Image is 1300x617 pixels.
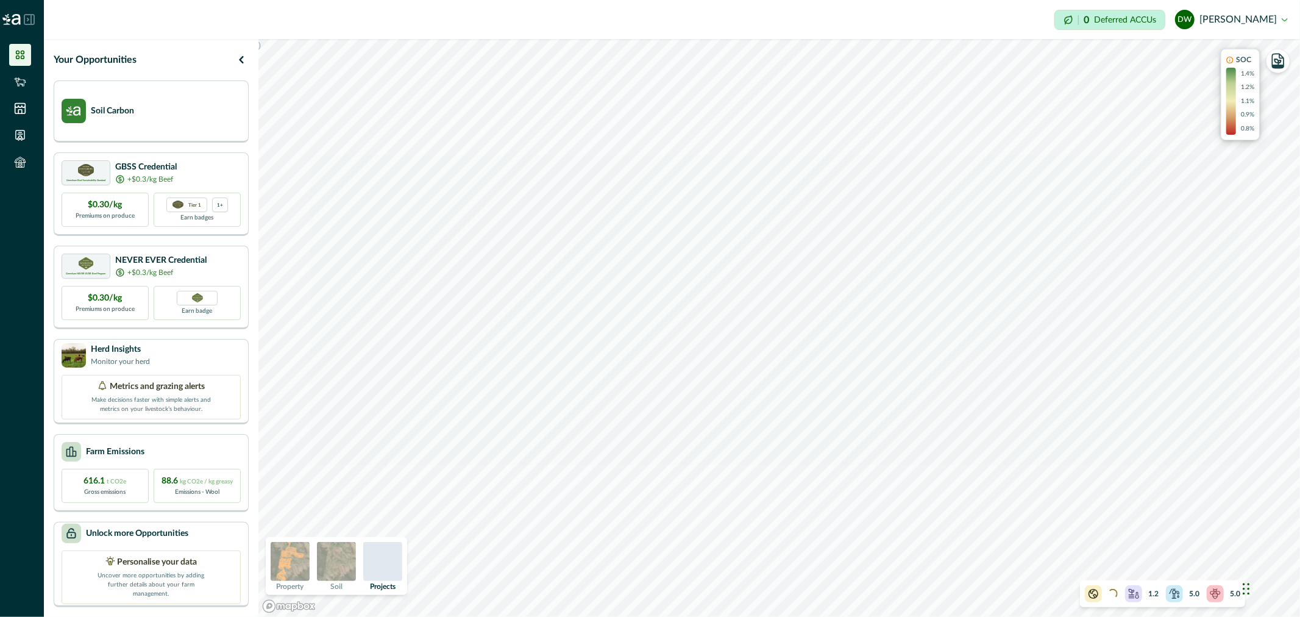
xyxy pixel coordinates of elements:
[180,479,233,485] span: kg CO2e / kg greasy
[88,199,123,212] p: $0.30/kg
[79,257,94,269] img: certification logo
[317,542,356,581] img: soil preview
[1175,5,1288,34] button: daniel wortmann[PERSON_NAME]
[370,583,396,590] p: Projects
[85,488,126,497] p: Gross emissions
[1230,588,1240,599] p: 5.0
[90,569,212,599] p: Uncover more opportunities by adding further details about your farm management.
[115,254,207,267] p: NEVER EVER Credential
[1189,588,1199,599] p: 5.0
[1094,15,1156,24] p: Deferred ACCUs
[107,479,127,485] span: t CO2e
[1241,83,1254,92] p: 1.2%
[217,201,223,209] p: 1+
[76,212,135,221] p: Premiums on produce
[110,380,205,393] p: Metrics and grazing alerts
[1239,558,1300,617] iframe: Chat Widget
[76,305,135,314] p: Premiums on produce
[54,52,137,67] p: Your Opportunities
[118,556,197,569] p: Personalise your data
[1241,110,1254,119] p: 0.9%
[2,14,21,25] img: Logo
[91,105,134,118] p: Soil Carbon
[1241,97,1254,106] p: 1.1%
[86,446,144,458] p: Farm Emissions
[90,393,212,414] p: Make decisions faster with simple alerts and metrics on your livestock’s behaviour.
[181,212,214,223] p: Earn badges
[84,475,127,488] p: 616.1
[127,174,173,185] p: +$0.3/kg Beef
[115,161,177,174] p: GBSS Credential
[88,292,123,305] p: $0.30/kg
[66,179,105,182] p: Greenham Beef Sustainability Standard
[127,267,173,278] p: +$0.3/kg Beef
[188,201,201,209] p: Tier 1
[330,583,343,590] p: Soil
[271,542,310,581] img: property preview
[162,475,233,488] p: 88.6
[91,343,150,356] p: Herd Insights
[1148,588,1159,599] p: 1.2
[1084,15,1089,25] p: 0
[1243,571,1250,607] div: Drag
[172,201,183,209] img: certification logo
[262,599,316,613] a: Mapbox logo
[1236,54,1251,65] p: SOC
[86,527,188,540] p: Unlock more Opportunities
[91,356,150,367] p: Monitor your herd
[66,273,106,275] p: Greenham NEVER EVER Beef Program
[78,164,94,176] img: certification logo
[182,305,213,316] p: Earn badge
[175,488,219,497] p: Emissions - Wool
[192,293,203,302] img: Greenham NEVER EVER certification badge
[1241,124,1254,134] p: 0.8%
[1241,70,1254,79] p: 1.4%
[277,583,304,590] p: Property
[212,198,228,212] div: more credentials avaialble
